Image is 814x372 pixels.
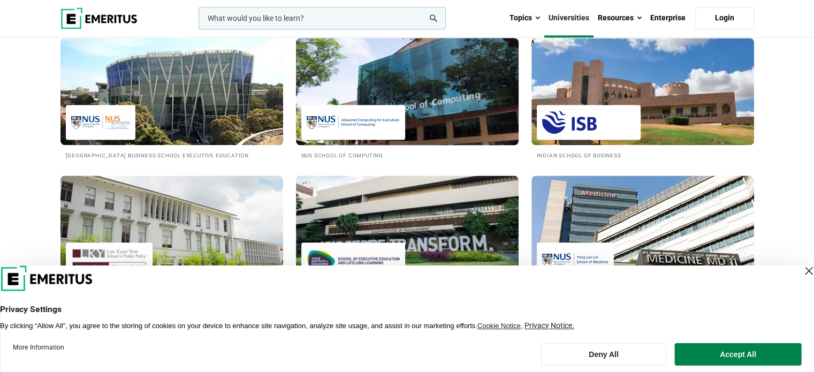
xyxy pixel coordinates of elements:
[60,38,283,160] a: Universities We Work With National University of Singapore Business School Executive Education [G...
[71,110,130,134] img: National University of Singapore Business School Executive Education
[695,7,754,29] a: Login
[307,248,400,272] img: Asian Institute of Management
[542,110,635,134] img: Indian School of Business
[60,176,283,283] img: Universities We Work With
[296,176,519,297] a: Universities We Work With Asian Institute of Management The Asian Institute of Management
[301,150,513,160] h2: NUS School of Computing
[60,176,283,306] a: Universities We Work With Lee Kuan Yew School of Public Policy Executive Education, NUS [PERSON_N...
[296,38,519,160] a: Universities We Work With NUS School of Computing NUS School of Computing
[537,150,749,160] h2: Indian School of Business
[531,38,754,160] a: Universities We Work With Indian School of Business Indian School of Business
[531,38,754,145] img: Universities We Work With
[285,33,530,150] img: Universities We Work With
[60,38,283,145] img: Universities We Work With
[199,7,446,29] input: woocommerce-product-search-field-0
[66,150,278,160] h2: [GEOGRAPHIC_DATA] Business School Executive Education
[542,248,608,272] img: NUS Yong Loo Lin School of Medicine
[531,176,754,297] a: Universities We Work With NUS Yong Loo Lin School of Medicine NUS [PERSON_NAME] [PERSON_NAME] Sch...
[296,176,519,283] img: Universities We Work With
[71,248,147,272] img: Lee Kuan Yew School of Public Policy Executive Education, NUS
[307,110,400,134] img: NUS School of Computing
[531,176,754,283] img: Universities We Work With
